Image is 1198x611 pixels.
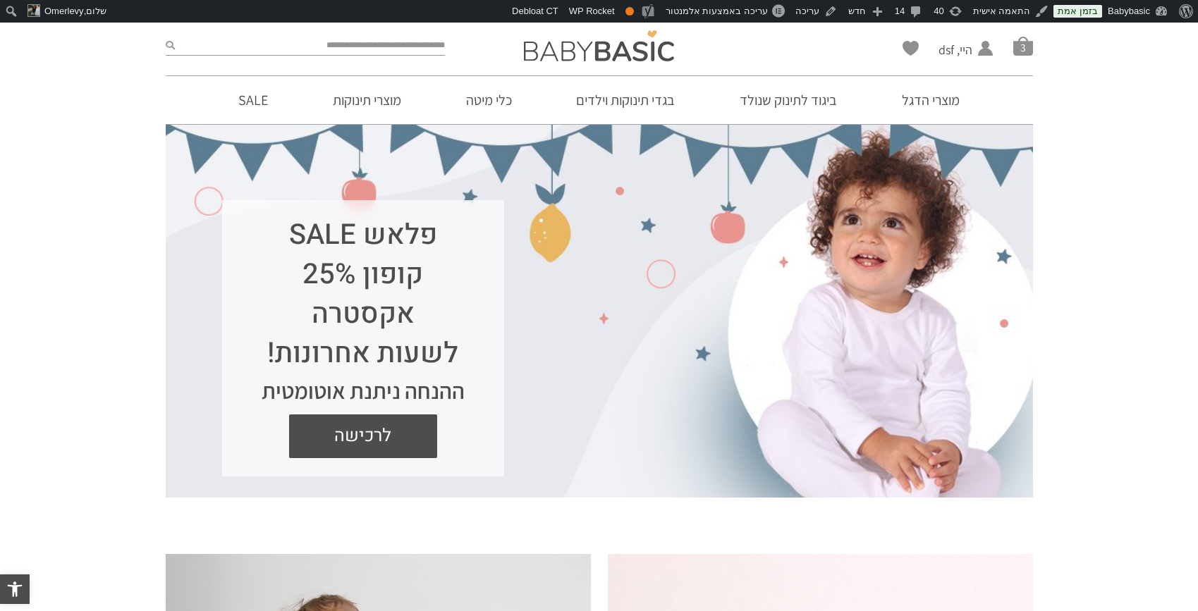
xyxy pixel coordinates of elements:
span: Omerlevy [44,6,84,16]
a: כלי מיטה [445,76,533,124]
span: החשבון שלי [939,58,972,76]
a: לרכישה [289,414,437,458]
span: Wishlist [903,41,919,61]
a: בגדי תינוקות וילדים [555,76,696,124]
img: Baby Basic בגדי תינוקות וילדים אונליין [524,30,674,61]
span: לרכישה [300,414,427,458]
div: תקין [625,7,634,16]
span: עריכה באמצעות אלמנטור [666,6,768,16]
a: סל קניות3 [1013,36,1033,56]
div: ההנחה ניתנת אוטומטית [250,374,476,407]
span: סל קניות [1013,36,1033,56]
h1: פלאש SALE קופון 25% אקסטרה לשעות אחרונות! [250,216,476,374]
a: מוצרי תינוקות [312,76,422,124]
a: SALE [217,76,289,124]
a: ביגוד לתינוק שנולד [719,76,858,124]
a: מוצרי הדגל [881,76,981,124]
a: Wishlist [903,41,919,56]
a: בזמן אמת [1053,5,1102,18]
